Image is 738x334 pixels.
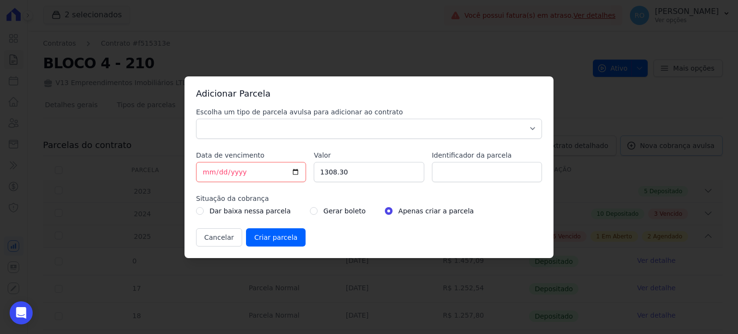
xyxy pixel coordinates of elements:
[196,150,306,160] label: Data de vencimento
[10,301,33,324] div: Open Intercom Messenger
[196,107,542,117] label: Escolha um tipo de parcela avulsa para adicionar ao contrato
[398,205,474,217] label: Apenas criar a parcela
[246,228,306,247] input: Criar parcela
[432,150,542,160] label: Identificador da parcela
[196,88,542,99] h3: Adicionar Parcela
[209,205,291,217] label: Dar baixa nessa parcela
[323,205,366,217] label: Gerar boleto
[196,228,242,247] button: Cancelar
[196,194,542,203] label: Situação da cobrança
[314,150,424,160] label: Valor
